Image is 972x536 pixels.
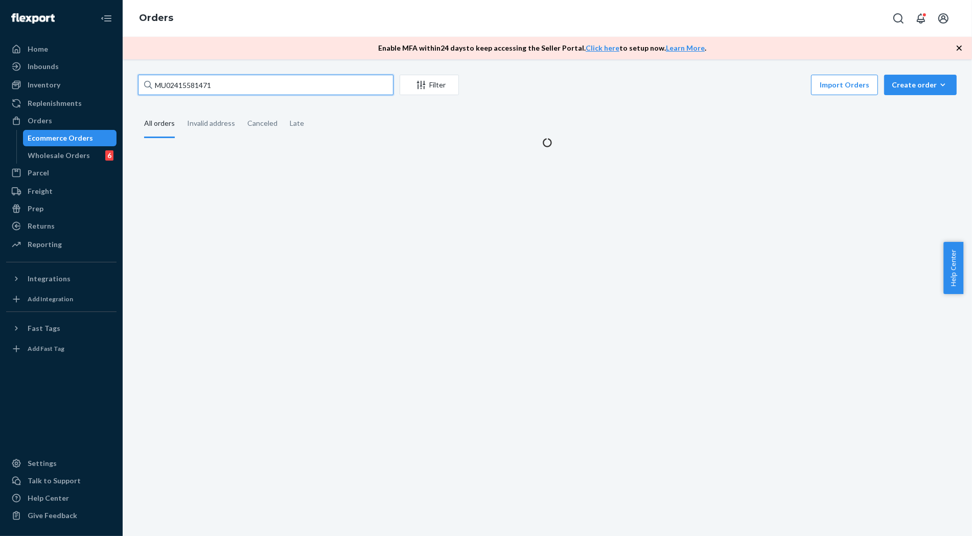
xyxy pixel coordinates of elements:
[28,80,60,90] div: Inventory
[6,320,117,337] button: Fast Tags
[28,116,52,126] div: Orders
[28,344,64,353] div: Add Fast Tag
[6,341,117,357] a: Add Fast Tag
[400,75,459,95] button: Filter
[378,43,706,53] p: Enable MFA within 24 days to keep accessing the Seller Portal. to setup now. .
[28,98,82,108] div: Replenishments
[187,110,235,137] div: Invalid address
[28,133,94,143] div: Ecommerce Orders
[666,43,705,52] a: Learn More
[23,130,117,146] a: Ecommerce Orders
[28,168,49,178] div: Parcel
[6,183,117,199] a: Freight
[911,8,931,29] button: Open notifications
[23,147,117,164] a: Wholesale Orders6
[28,510,77,521] div: Give Feedback
[6,113,117,129] a: Orders
[28,274,71,284] div: Integrations
[96,8,117,29] button: Close Navigation
[811,75,878,95] button: Import Orders
[6,490,117,506] a: Help Center
[28,493,69,503] div: Help Center
[247,110,277,137] div: Canceled
[586,43,619,52] a: Click here
[28,61,59,72] div: Inbounds
[144,110,175,138] div: All orders
[6,507,117,524] button: Give Feedback
[6,455,117,472] a: Settings
[888,8,909,29] button: Open Search Box
[6,77,117,93] a: Inventory
[933,8,954,29] button: Open account menu
[11,13,55,24] img: Flexport logo
[884,75,957,95] button: Create order
[6,236,117,253] a: Reporting
[290,110,304,137] div: Late
[28,476,81,486] div: Talk to Support
[6,291,117,307] a: Add Integration
[6,165,117,181] a: Parcel
[131,4,181,33] ol: breadcrumbs
[943,242,963,294] button: Help Center
[138,75,394,95] input: Search orders
[6,473,117,489] a: Talk to Support
[28,204,43,214] div: Prep
[892,80,949,90] div: Create order
[28,186,53,196] div: Freight
[28,323,60,333] div: Fast Tags
[6,218,117,234] a: Returns
[6,200,117,217] a: Prep
[28,239,62,250] div: Reporting
[28,221,55,231] div: Returns
[139,12,173,24] a: Orders
[6,58,117,75] a: Inbounds
[6,271,117,287] button: Integrations
[28,44,48,54] div: Home
[400,80,458,90] div: Filter
[6,95,117,111] a: Replenishments
[6,41,117,57] a: Home
[28,458,57,468] div: Settings
[28,150,90,161] div: Wholesale Orders
[105,150,113,161] div: 6
[28,295,73,303] div: Add Integration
